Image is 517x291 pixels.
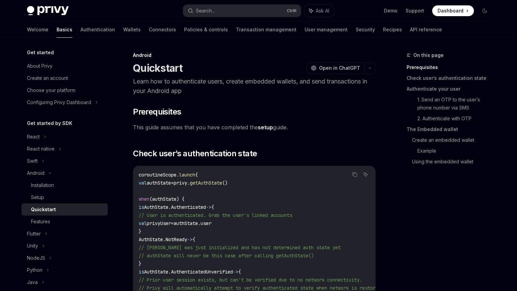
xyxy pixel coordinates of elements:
h1: Quickstart [133,62,183,74]
div: Android [27,169,44,177]
a: Recipes [383,22,402,38]
span: val [139,180,147,186]
span: // [PERSON_NAME] was just initialized and has not determined auth state yet [139,245,341,251]
div: Features [31,218,50,226]
span: (authState) { [149,196,184,202]
a: Check user’s authentication state [407,73,495,84]
span: getAuthState [190,180,222,186]
div: Configuring Privy Dashboard [27,98,91,106]
span: On this page [413,51,444,59]
span: is [139,269,144,275]
span: AuthState.Authenticated [144,204,206,210]
span: Prerequisites [133,106,181,117]
div: Create an account [27,74,68,82]
a: Basics [57,22,72,38]
span: Ask AI [316,7,329,14]
span: // User is authenticated. Grab the user's linked accounts [139,212,292,218]
button: Open in ChatGPT [307,62,364,74]
div: Android [133,52,376,59]
a: Prerequisites [407,62,495,73]
button: Ask AI [361,170,370,179]
a: setup [258,124,273,131]
a: Security [356,22,375,38]
a: Demo [384,7,398,14]
a: Connectors [149,22,176,38]
button: Search...CtrlK [183,5,301,17]
button: Ask AI [304,5,334,17]
span: privyUser [147,220,171,226]
span: -> [233,269,238,275]
div: Unity [27,242,38,250]
span: launch [179,172,195,178]
span: Check user’s authentication state [133,148,257,159]
span: } [139,261,141,267]
a: Example [417,145,495,156]
span: () [222,180,228,186]
a: API reference [410,22,442,38]
div: NodeJS [27,254,45,262]
a: Transaction management [236,22,297,38]
span: { [211,204,214,210]
span: AuthState.NotReady [139,236,187,243]
span: = [171,220,174,226]
span: { [195,172,198,178]
span: Open in ChatGPT [319,65,360,71]
span: -> [206,204,211,210]
div: React [27,133,40,141]
span: authState.user [174,220,211,226]
a: Setup [22,191,108,203]
a: Quickstart [22,203,108,216]
a: Choose your platform [22,84,108,96]
button: Toggle dark mode [479,5,490,16]
div: Search... [196,7,215,15]
span: { [238,269,241,275]
h5: Get started [27,48,54,57]
img: dark logo [27,6,69,15]
span: Dashboard [438,7,463,14]
div: Swift [27,157,38,165]
span: // authState will never be this case after calling getAuthState() [139,253,314,259]
a: Create an account [22,72,108,84]
a: Using the embedded wallet [412,156,495,167]
a: Support [406,7,424,14]
a: The Embedded wallet [407,124,495,135]
span: AuthState.AuthenticatedUnverified [144,269,233,275]
div: Installation [31,181,54,189]
div: Java [27,278,38,286]
h5: Get started by SDK [27,119,72,127]
span: -> [187,236,193,243]
span: when [139,196,149,202]
a: 2. Authenticate with OTP [417,113,495,124]
span: // Prior user session exists, but can't be verified due to no network connectivity. [139,277,362,283]
div: Setup [31,193,44,201]
span: authState [147,180,171,186]
a: Policies & controls [184,22,228,38]
a: 1. Send an OTP to the user’s phone number via SMS [417,94,495,113]
a: User management [305,22,348,38]
div: Flutter [27,230,41,238]
a: Authentication [80,22,115,38]
button: Copy the contents from the code block [350,170,359,179]
a: Create an embedded wallet [412,135,495,145]
div: Python [27,266,42,274]
span: Ctrl K [287,8,297,13]
span: is [139,204,144,210]
span: } [139,228,141,234]
div: Quickstart [31,205,56,214]
a: Wallets [123,22,141,38]
a: About Privy [22,60,108,72]
span: val [139,220,147,226]
div: React native [27,145,55,153]
a: Authenticate your user [407,84,495,94]
a: Welcome [27,22,48,38]
span: // Privy will automatically attempt to verify authenticated state when network is restored. [139,285,384,291]
span: = [171,180,174,186]
a: Features [22,216,108,228]
span: This guide assumes that you have completed the guide. [133,123,376,132]
a: Dashboard [432,5,474,16]
span: { [193,236,195,243]
a: Installation [22,179,108,191]
span: coroutineScope. [139,172,179,178]
span: privy. [174,180,190,186]
div: Choose your platform [27,86,75,94]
